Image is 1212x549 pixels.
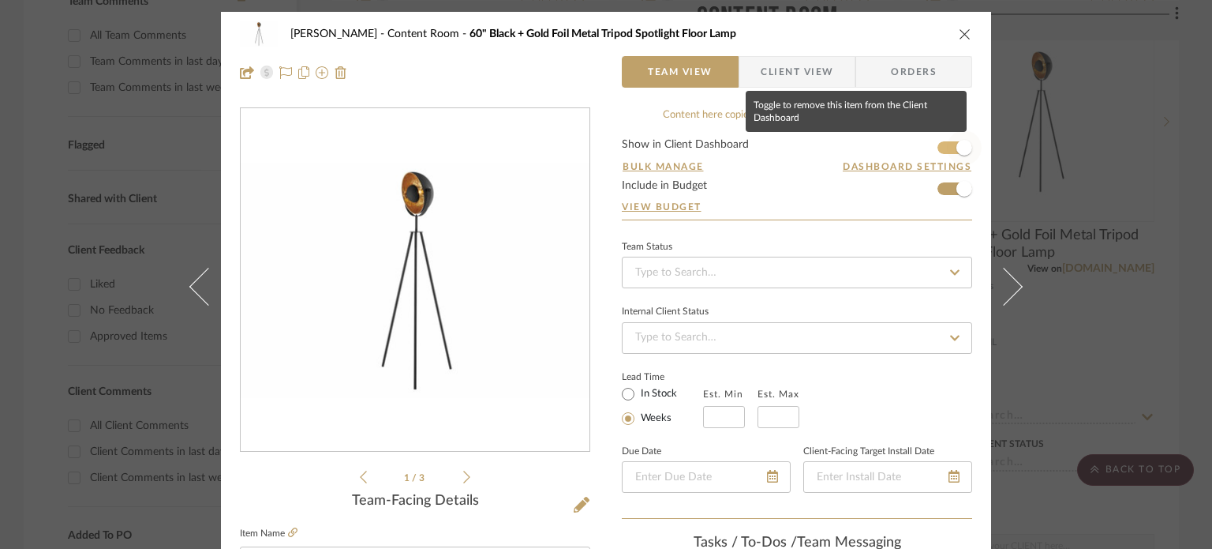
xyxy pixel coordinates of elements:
input: Enter Install Date [803,461,972,493]
input: Type to Search… [622,322,972,354]
div: Content here copies to Client View - confirm visibility there. [622,107,972,123]
div: 0 [241,163,589,398]
span: Client View [761,56,833,88]
img: d3372ae3-d99f-4cd2-b53d-a2c7a9eeda61_48x40.jpg [240,18,278,50]
label: Weeks [638,412,671,426]
label: Due Date [622,448,661,456]
div: Internal Client Status [622,308,709,316]
div: Team Status [622,243,672,251]
span: Team View [648,56,713,88]
span: Orders [873,56,954,88]
img: d3372ae3-d99f-4cd2-b53d-a2c7a9eeda61_436x436.jpg [241,163,589,398]
span: / [412,473,419,483]
label: Client-Facing Target Install Date [803,448,934,456]
label: Est. Min [703,389,743,400]
span: 60" Black + Gold Foil Metal Tripod Spotlight Floor Lamp [469,28,736,39]
span: 1 [404,473,412,483]
div: Team-Facing Details [240,493,590,510]
button: Bulk Manage [622,160,705,174]
label: Est. Max [757,389,799,400]
a: View Budget [622,201,972,213]
input: Type to Search… [622,257,972,288]
label: Item Name [240,527,297,540]
input: Enter Due Date [622,461,791,493]
mat-radio-group: Select item type [622,384,703,428]
label: Lead Time [622,370,703,384]
button: Dashboard Settings [842,160,972,174]
span: [PERSON_NAME] [290,28,387,39]
label: In Stock [638,387,677,401]
img: Remove from project [335,66,347,79]
span: Content Room [387,28,469,39]
button: close [958,27,972,41]
span: 3 [419,473,427,483]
